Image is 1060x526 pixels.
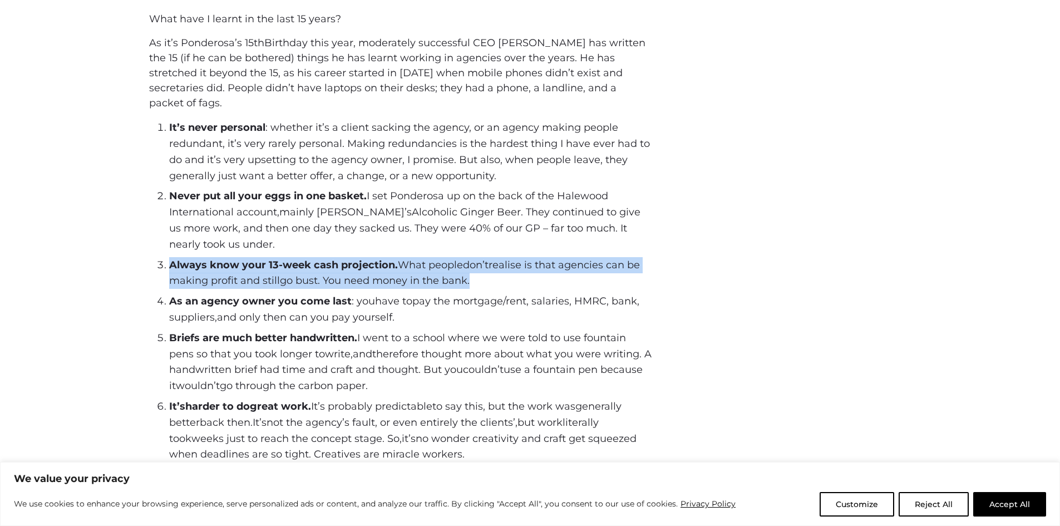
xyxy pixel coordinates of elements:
[513,416,517,429] span: ’,
[973,492,1046,517] button: Accept All
[169,400,622,429] span: generally better
[351,348,353,360] span: ,
[353,348,372,360] span: and
[169,295,352,307] strong: As an agency owner you come last
[220,380,368,392] span: go through the carbon paper.
[328,400,432,412] span: probably predictable
[325,348,351,360] span: write
[169,259,398,271] strong: Always know your 13-week cash projection.
[169,190,608,218] span: I set Ponderosa up on the back of the Halewood International account,
[517,416,563,429] span: but work
[169,348,652,376] span: therefore thought more about what you were writing. A handwritten brief had time and craft and th...
[402,432,416,445] span: it’s
[392,311,395,323] span: .
[279,206,412,218] span: mainly [PERSON_NAME]’s
[280,274,318,287] span: go bust
[185,400,250,412] span: harder to do
[250,400,308,412] span: great work
[176,380,220,392] span: wouldn’t
[253,416,267,429] span: It’s
[503,295,506,307] span: /
[254,37,264,49] span: th
[318,274,470,287] span: . You need money in the bank.
[463,259,489,271] span: don’t
[169,332,626,360] span: I went to a school where we were told to use fountain pens so that you took longer to
[149,37,254,49] span: As it’s Ponderosa’s 15
[149,37,645,109] span: Birthday this year, moderately successful CEO [PERSON_NAME] has written the 15 (if he can be both...
[14,472,1046,485] p: We value your privacy
[215,311,217,323] span: ,
[169,332,357,344] strong: Briefs are much better handwritten.
[375,295,412,307] span: have to
[311,400,325,412] span: It’s
[267,416,513,429] span: not the agency’s fault, or even entirely the clients
[463,363,504,376] span: couldn’t
[169,121,265,134] strong: It’s never personal
[217,311,392,323] span: and only then can you pay yourself
[820,492,894,517] button: Customize
[169,400,185,412] span: It’s
[169,190,367,202] strong: Never put all your eggs in one basket.
[169,295,375,307] span: : you
[149,12,652,27] p: What have I learnt in the last 15 years?
[432,400,575,412] span: to say this, but the work was
[169,259,463,271] span: What people
[200,416,253,429] span: back then.
[14,497,736,510] p: We use cookies to enhance your browsing experience, serve personalized ads or content, and analyz...
[169,121,650,181] span: : whether it’s a client sacking the agency, or an agency making people redundant, it’s very rarel...
[169,416,599,445] span: literally took
[169,206,640,250] span: Alcoholic Ginger Beer. They continued to give us more work, and then one day they sacked us. They...
[680,497,736,510] a: Privacy Policy
[899,492,969,517] button: Reject All
[191,432,402,445] span: weeks just to reach the concept stage. So,
[412,295,503,307] span: pay the mortgage
[308,400,311,412] span: .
